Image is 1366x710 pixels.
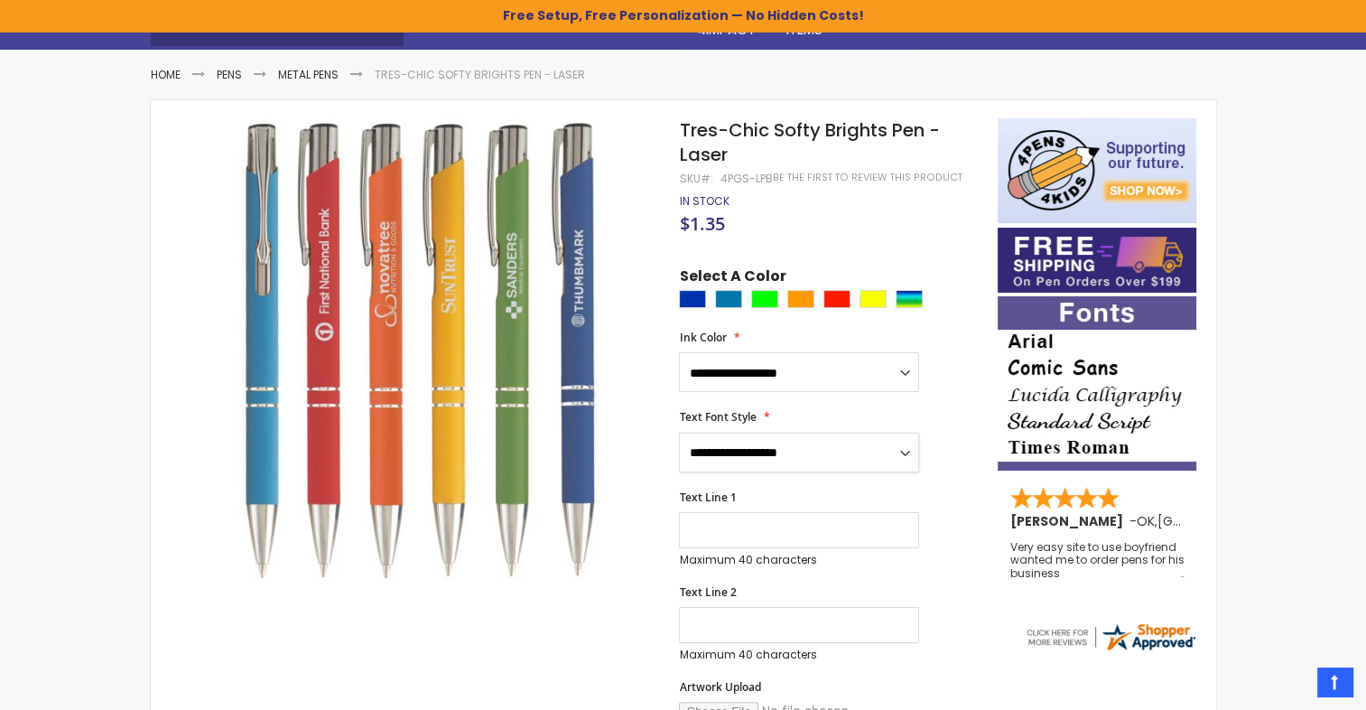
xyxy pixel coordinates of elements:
span: In stock [679,193,729,209]
a: Pens [217,67,242,82]
div: Orange [787,290,814,308]
span: Text Font Style [679,409,756,425]
iframe: Google Customer Reviews [1217,661,1366,710]
span: [GEOGRAPHIC_DATA] [1157,512,1290,530]
img: 4pens.com widget logo [1024,621,1197,653]
img: 4pens 4 kids [998,118,1196,223]
li: Tres-Chic Softy Brights Pen - Laser [375,68,585,82]
a: Metal Pens [278,67,339,82]
img: Free shipping on orders over $199 [998,228,1196,293]
p: Maximum 40 characters [679,648,919,662]
a: 4pens.com certificate URL [1024,641,1197,657]
a: Home [151,67,181,82]
span: Text Line 2 [679,584,736,600]
span: - , [1129,512,1290,530]
div: Lime Green [751,290,778,308]
span: OK [1137,512,1155,530]
div: Aqua [715,290,742,308]
div: Blue [679,290,706,308]
span: Tres-Chic Softy Brights Pen - Laser [679,117,939,167]
strong: SKU [679,171,712,186]
div: Yellow [860,290,887,308]
span: $1.35 [679,211,724,236]
span: Artwork Upload [679,679,760,695]
div: Bright Red [823,290,850,308]
span: [PERSON_NAME] [1010,512,1129,530]
span: Ink Color [679,330,726,345]
a: Be the first to review this product [772,171,962,184]
span: Select A Color [679,266,785,291]
div: 4PGS-LPB [720,172,772,186]
div: Very easy site to use boyfriend wanted me to order pens for his business [1010,541,1185,580]
img: Tres-Chic Softy Brights Pen - Laser [186,117,655,585]
div: Assorted [896,290,923,308]
img: font-personalization-examples [998,296,1196,471]
p: Maximum 40 characters [679,553,919,567]
div: Availability [679,194,729,209]
span: Text Line 1 [679,490,736,505]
